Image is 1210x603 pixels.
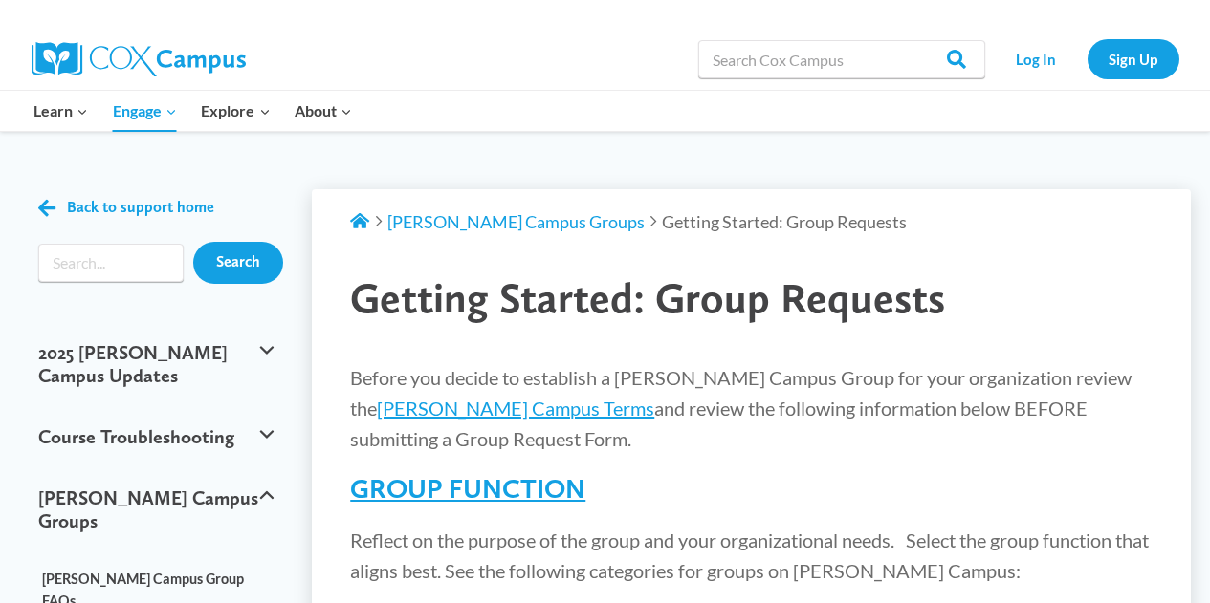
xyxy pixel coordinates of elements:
span: Getting Started: Group Requests [350,272,945,323]
span: Explore [201,98,270,123]
nav: Secondary Navigation [995,39,1179,78]
input: Search Cox Campus [698,40,985,78]
button: Course Troubleshooting [29,406,283,467]
nav: Primary Navigation [22,91,364,131]
a: Sign Up [1088,39,1179,78]
a: [PERSON_NAME] Campus Groups [387,211,645,232]
a: Back to support home [38,194,214,222]
p: Reflect on the purpose of the group and your organizational needs. Select the group function that... [350,525,1153,586]
span: Learn [33,98,88,123]
a: Log In [995,39,1078,78]
form: Search form [38,244,184,282]
a: [PERSON_NAME] Campus Terms [377,397,654,420]
u: GROUP FUNCTION [350,472,585,505]
button: 2025 [PERSON_NAME] Campus Updates [29,322,283,406]
span: Back to support home [67,199,214,217]
a: Support Home [350,211,369,232]
p: Before you decide to establish a [PERSON_NAME] Campus Group for your organization review the and ... [350,362,1153,454]
button: [PERSON_NAME] Campus Groups [29,467,283,551]
span: Engage [113,98,177,123]
img: Cox Campus [32,42,246,76]
input: Search [193,242,283,284]
span: Getting Started: Group Requests [662,211,907,232]
input: Search input [38,244,184,282]
span: About [295,98,352,123]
